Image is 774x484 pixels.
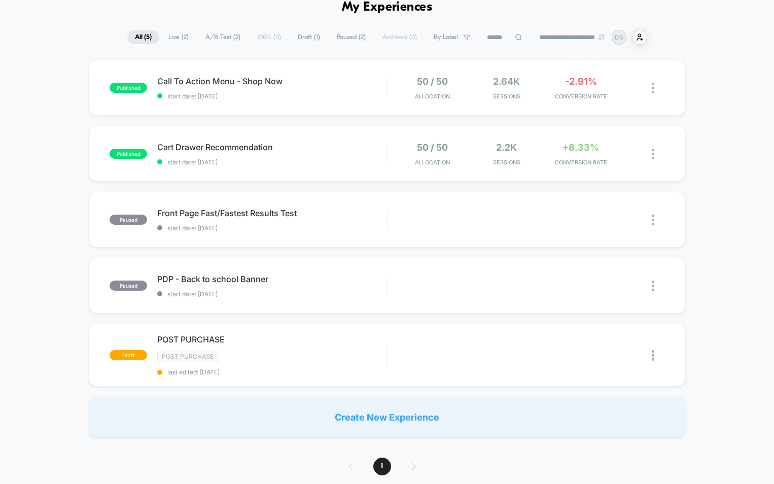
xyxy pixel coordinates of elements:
[157,290,386,298] span: start date: [DATE]
[565,76,597,87] span: -2.91%
[89,397,685,437] div: Create New Experience
[615,33,623,41] p: DS
[110,215,147,225] span: paused
[417,76,448,87] span: 50 / 50
[250,203,273,215] div: Current time
[322,204,352,214] input: Volume
[652,281,654,291] img: close
[472,93,541,100] span: Sessions
[110,149,147,159] span: published
[652,215,654,225] img: close
[472,159,541,166] span: Sessions
[546,93,616,100] span: CONVERSION RATE
[599,34,605,40] img: end
[157,208,386,218] span: Front Page Fast/Fastest Results Test
[493,76,520,87] span: 2.64k
[198,30,248,44] span: A/B Test ( 2 )
[415,159,450,166] span: Allocation
[127,30,159,44] span: All ( 5 )
[546,159,616,166] span: CONVERSION RATE
[157,274,386,284] span: PDP - Back to school Banner
[110,281,147,291] span: paused
[373,458,391,475] span: 1
[652,350,654,361] img: close
[417,142,448,153] span: 50 / 50
[157,351,218,362] span: Post Purchase
[652,149,654,159] img: close
[157,158,386,166] span: start date: [DATE]
[157,368,386,376] span: last edited: [DATE]
[562,142,599,153] span: +8.33%
[157,92,386,100] span: start date: [DATE]
[275,203,302,215] div: Duration
[157,224,386,232] span: start date: [DATE]
[5,201,21,217] button: Play, NEW DEMO 2025-VEED.mp4
[185,99,209,123] button: Play, NEW DEMO 2025-VEED.mp4
[290,30,328,44] span: Draft ( 1 )
[8,187,389,197] input: Seek
[329,30,373,44] span: Paused ( 2 )
[415,93,450,100] span: Allocation
[157,76,386,86] span: Call To Action Menu - Shop Now
[157,142,386,152] span: Cart Drawer Recommendation
[110,350,147,360] span: draft
[157,334,386,344] span: POST PURCHASE
[496,142,517,153] span: 2.2k
[434,33,458,41] span: By Label
[110,83,147,93] span: published
[652,83,654,93] img: close
[161,30,196,44] span: Live ( 2 )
